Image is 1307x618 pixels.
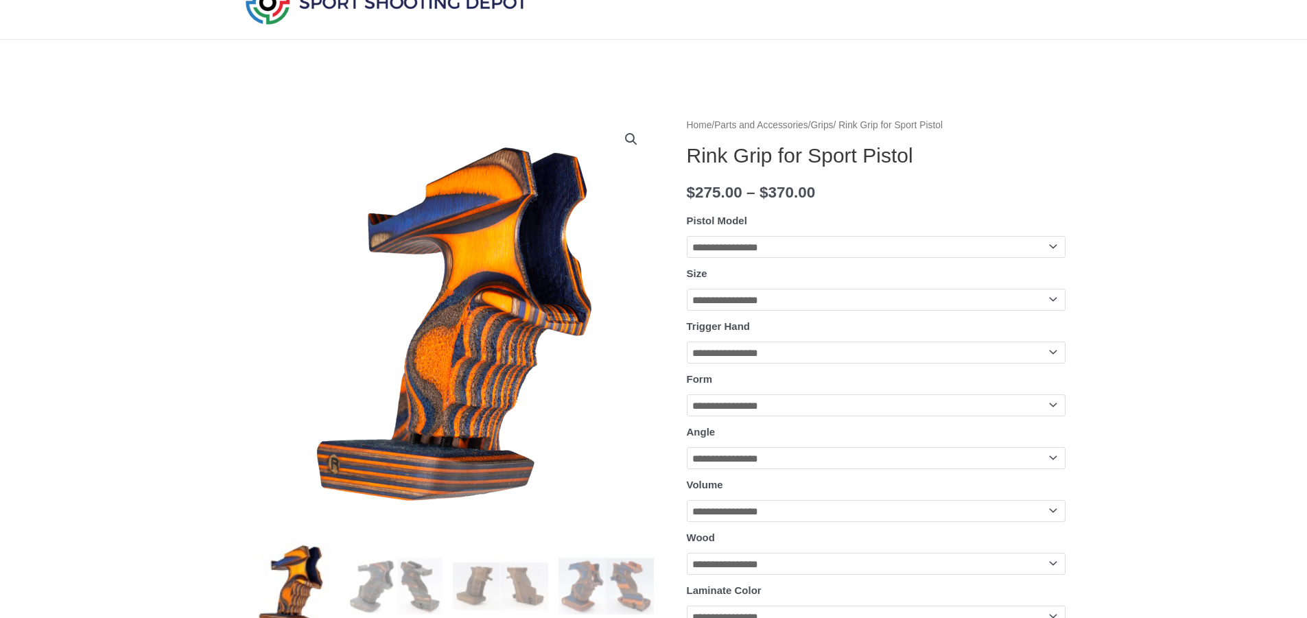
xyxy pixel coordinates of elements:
[687,143,1065,168] h1: Rink Grip for Sport Pistol
[687,426,716,438] label: Angle
[687,268,707,279] label: Size
[687,320,751,332] label: Trigger Hand
[714,120,808,130] a: Parts and Accessories
[687,532,715,543] label: Wood
[619,127,644,152] a: View full-screen image gallery
[687,184,742,201] bdi: 275.00
[760,184,768,201] span: $
[687,584,762,596] label: Laminate Color
[687,184,696,201] span: $
[687,120,712,130] a: Home
[760,184,815,201] bdi: 370.00
[687,117,1065,134] nav: Breadcrumb
[687,215,747,226] label: Pistol Model
[687,373,713,385] label: Form
[811,120,834,130] a: Grips
[746,184,755,201] span: –
[687,479,723,490] label: Volume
